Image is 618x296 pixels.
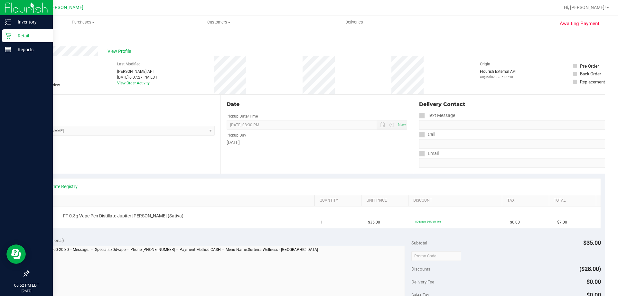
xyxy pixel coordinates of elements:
[48,5,83,10] span: [PERSON_NAME]
[560,20,599,27] span: Awaiting Payment
[108,48,133,55] span: View Profile
[579,265,601,272] span: ($28.00)
[580,63,599,69] div: Pre-Order
[151,19,286,25] span: Customers
[63,213,183,219] span: FT 0.3g Vape Pen Distillate Jupiter [PERSON_NAME] (Sativa)
[419,139,605,149] input: Format: (999) 999-9999
[5,33,11,39] inline-svg: Retail
[38,198,312,203] a: SKU
[5,46,11,53] inline-svg: Reports
[586,278,601,285] span: $0.00
[5,19,11,25] inline-svg: Inventory
[368,219,380,225] span: $35.00
[28,100,215,108] div: Location
[39,183,78,190] a: View State Registry
[583,239,601,246] span: $35.00
[367,198,406,203] a: Unit Price
[3,282,50,288] p: 06:52 PM EDT
[117,81,150,85] a: View Order Activity
[411,263,430,275] span: Discounts
[564,5,606,10] span: Hi, [PERSON_NAME]!
[419,120,605,130] input: Format: (999) 999-9999
[6,244,26,264] iframe: Resource center
[117,69,157,74] div: [PERSON_NAME] API
[480,74,516,79] p: Original ID: 328522740
[413,198,500,203] a: Discount
[411,240,427,245] span: Subtotal
[419,149,439,158] label: Email
[117,74,157,80] div: [DATE] 6:07:27 PM EDT
[286,15,422,29] a: Deliveries
[11,46,50,53] p: Reports
[321,219,323,225] span: 1
[3,288,50,293] p: [DATE]
[507,198,547,203] a: Tax
[15,19,151,25] span: Purchases
[557,219,567,225] span: $7.00
[227,139,407,146] div: [DATE]
[151,15,286,29] a: Customers
[419,130,435,139] label: Call
[415,220,441,223] span: 80dvape: 80% off line
[580,71,601,77] div: Back Order
[411,251,461,261] input: Promo Code
[480,69,516,79] div: Flourish External API
[227,132,246,138] label: Pickup Day
[480,61,490,67] label: Origin
[227,113,258,119] label: Pickup Date/Time
[554,198,593,203] a: Total
[11,18,50,26] p: Inventory
[580,79,605,85] div: Replacement
[15,15,151,29] a: Purchases
[411,279,434,284] span: Delivery Fee
[337,19,372,25] span: Deliveries
[510,219,520,225] span: $0.00
[419,111,455,120] label: Text Message
[227,100,407,108] div: Date
[419,100,605,108] div: Delivery Contact
[320,198,359,203] a: Quantity
[117,61,141,67] label: Last Modified
[11,32,50,40] p: Retail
